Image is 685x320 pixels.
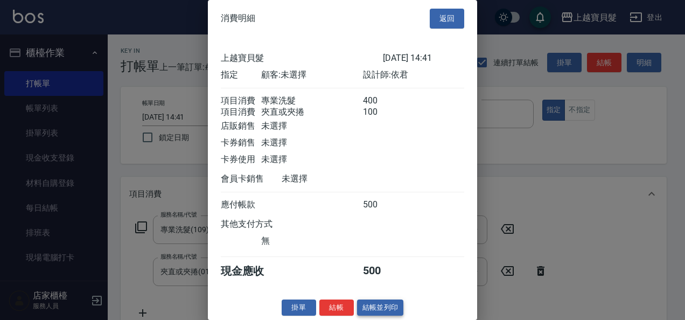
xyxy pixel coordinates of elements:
div: 顧客: 未選擇 [261,69,362,81]
div: 現金應收 [221,264,282,279]
div: 指定 [221,69,261,81]
div: 100 [363,107,403,118]
div: 未選擇 [261,137,362,149]
div: [DATE] 14:41 [383,53,464,64]
div: 會員卡銷售 [221,173,282,185]
div: 卡券銷售 [221,137,261,149]
div: 上越寶貝髮 [221,53,383,64]
button: 掛單 [282,300,316,316]
button: 結帳並列印 [357,300,404,316]
div: 專業洗髮 [261,95,362,107]
div: 500 [363,264,403,279]
div: 卡券使用 [221,154,261,165]
div: 其他支付方式 [221,219,302,230]
button: 結帳 [319,300,354,316]
div: 未選擇 [261,121,362,132]
button: 返回 [430,9,464,29]
span: 消費明細 [221,13,255,24]
div: 店販銷售 [221,121,261,132]
div: 未選擇 [261,154,362,165]
div: 設計師: 依君 [363,69,464,81]
div: 400 [363,95,403,107]
div: 無 [261,235,362,247]
div: 項目消費 [221,95,261,107]
div: 應付帳款 [221,199,261,211]
div: 項目消費 [221,107,261,118]
div: 夾直或夾捲 [261,107,362,118]
div: 未選擇 [282,173,383,185]
div: 500 [363,199,403,211]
